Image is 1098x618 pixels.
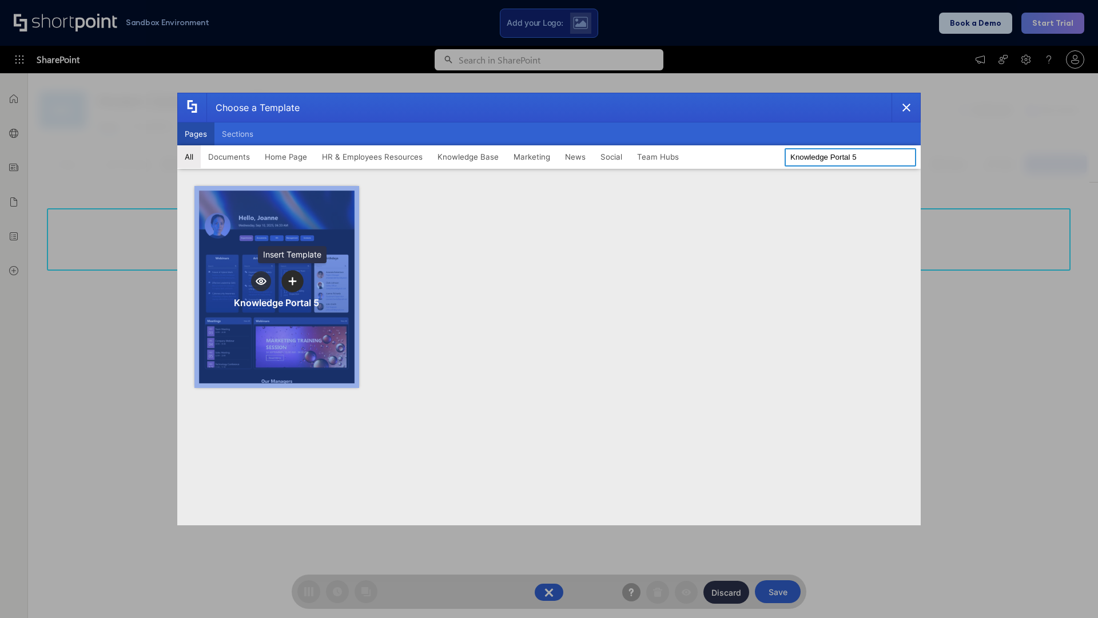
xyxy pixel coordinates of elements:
[214,122,261,145] button: Sections
[630,145,686,168] button: Team Hubs
[177,122,214,145] button: Pages
[234,297,319,308] div: Knowledge Portal 5
[257,145,315,168] button: Home Page
[201,145,257,168] button: Documents
[177,93,921,525] div: template selector
[506,145,558,168] button: Marketing
[785,148,916,167] input: Search
[558,145,593,168] button: News
[1041,563,1098,618] iframe: Chat Widget
[315,145,430,168] button: HR & Employees Resources
[177,145,201,168] button: All
[430,145,506,168] button: Knowledge Base
[593,145,630,168] button: Social
[206,93,300,122] div: Choose a Template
